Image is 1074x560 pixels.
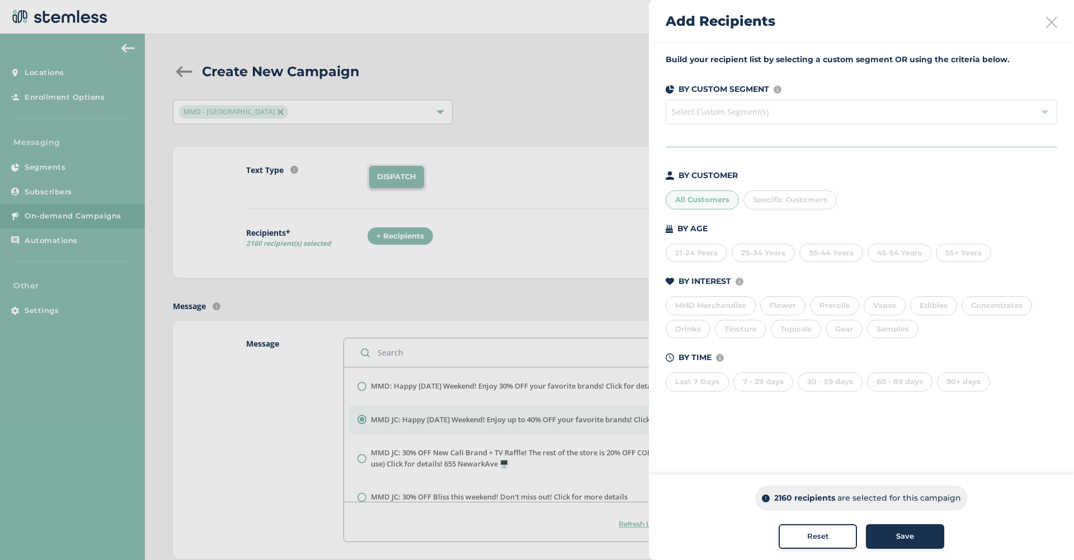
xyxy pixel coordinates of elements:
[666,171,674,180] img: icon-person-dark-ced50e5f.svg
[760,296,805,315] div: Flower
[666,190,739,209] div: All Customers
[753,195,827,204] span: Specific Customers
[798,372,863,391] div: 30 - 59 days
[666,353,674,362] img: icon-time-dark-e6b1183b.svg
[666,11,775,31] h2: Add Recipients
[679,83,769,95] p: BY CUSTOM SEGMENT
[910,296,957,315] div: Edibles
[771,320,821,339] div: Topicals
[736,278,743,286] img: icon-info-236977d2.svg
[715,320,766,339] div: Tincture
[826,320,863,339] div: Gear
[867,320,918,339] div: Samples
[807,531,829,542] span: Reset
[716,354,724,362] img: icon-info-236977d2.svg
[774,492,835,504] p: 2160 recipients
[779,524,857,549] button: Reset
[679,276,731,287] p: BY INTEREST
[666,278,674,286] img: icon-heart-dark-29e6356f.svg
[866,524,944,549] button: Save
[666,296,756,315] div: MMD Merchandise
[962,296,1032,315] div: Concentrates
[677,223,708,235] p: BY AGE
[679,352,712,363] p: BY TIME
[666,85,674,94] img: icon-segments-dark-074adb27.svg
[864,296,906,315] div: Vapes
[762,494,770,502] img: icon-info-dark-48f6c5f3.svg
[936,244,991,263] div: 55+ Years
[810,296,859,315] div: Prerolls
[666,244,727,263] div: 21-24 Years
[937,372,990,391] div: 90+ days
[837,492,961,504] p: are selected for this campaign
[1018,506,1074,560] iframe: Chat Widget
[666,225,673,233] img: icon-cake-93b2a7b5.svg
[666,54,1057,66] label: Build your recipient list by selecting a custom segment OR using the criteria below.
[868,244,931,263] div: 45-54 Years
[732,244,795,263] div: 25-34 Years
[666,320,710,339] div: Drinks
[799,244,863,263] div: 35-44 Years
[666,372,729,391] div: Last 7 Days
[679,170,738,181] p: BY CUSTOMER
[774,86,781,94] img: icon-info-236977d2.svg
[896,531,914,542] span: Save
[733,372,793,391] div: 7 - 29 days
[867,372,932,391] div: 60 - 89 days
